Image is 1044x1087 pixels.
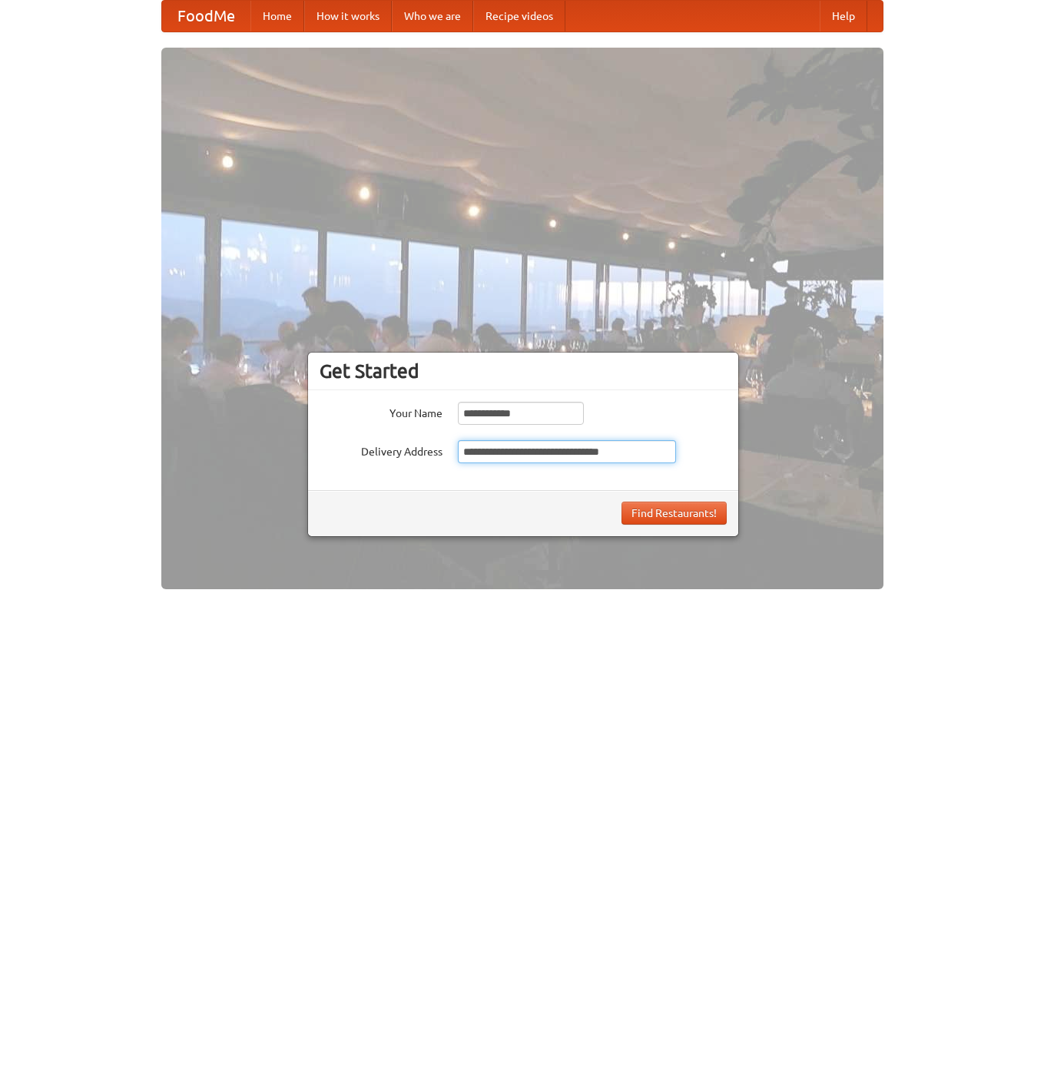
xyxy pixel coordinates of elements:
a: Help [820,1,867,31]
a: Who we are [392,1,473,31]
a: Recipe videos [473,1,565,31]
h3: Get Started [320,360,727,383]
a: Home [250,1,304,31]
label: Your Name [320,402,442,421]
label: Delivery Address [320,440,442,459]
a: FoodMe [162,1,250,31]
button: Find Restaurants! [621,502,727,525]
a: How it works [304,1,392,31]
